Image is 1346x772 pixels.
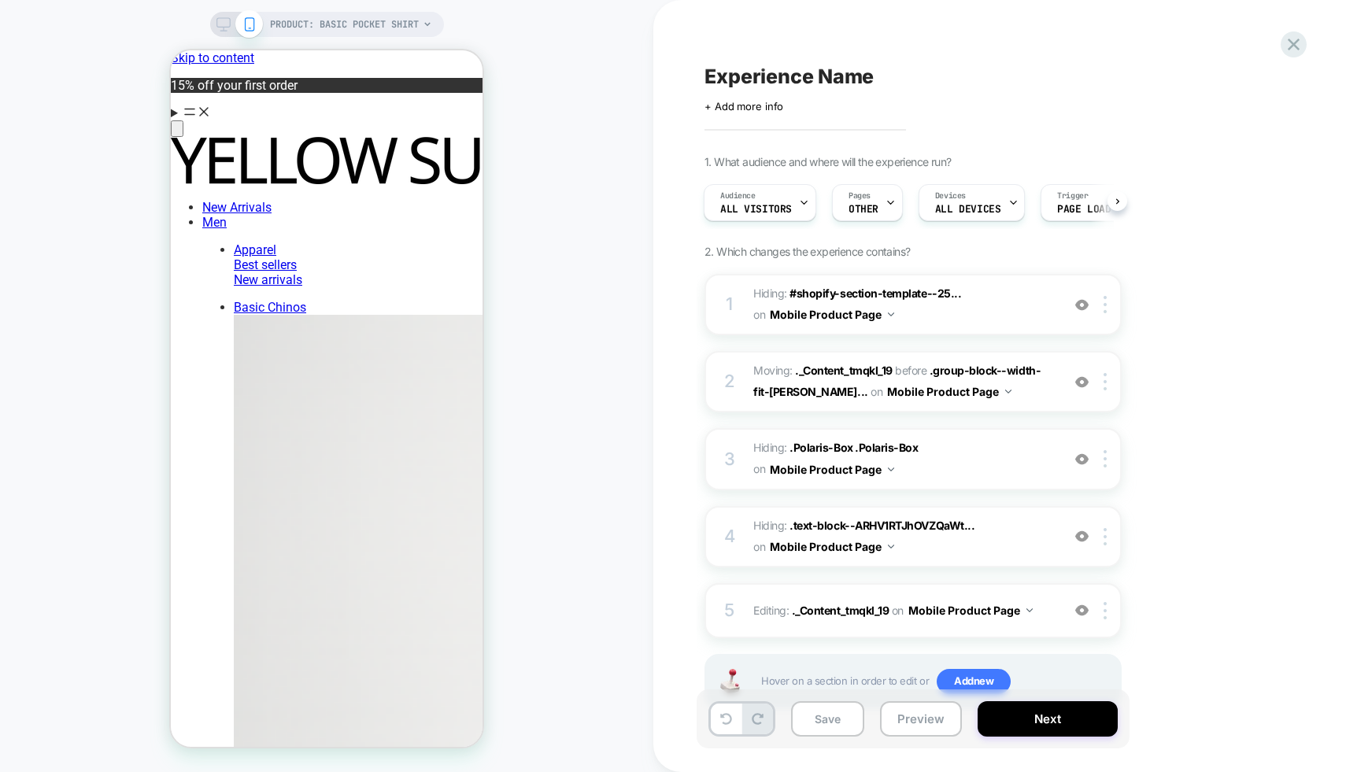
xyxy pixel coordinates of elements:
[770,303,894,326] button: Mobile Product Page
[63,222,131,237] a: New arrivals
[722,366,738,397] div: 2
[722,289,738,320] div: 1
[753,599,1053,622] span: Editing :
[753,305,765,324] span: on
[761,669,1112,694] span: Hover on a section in order to edit or
[1057,204,1111,215] span: Page Load
[753,515,1053,558] span: Hiding :
[1104,450,1107,467] img: close
[63,207,126,222] a: Best sellers
[871,382,882,401] span: on
[1104,296,1107,313] img: close
[888,312,894,316] img: down arrow
[789,519,974,532] span: .text-block--ARHV1RTJhOVZQaWt...
[791,701,864,737] button: Save
[704,245,910,258] span: 2. Which changes the experience contains?
[849,190,871,201] span: Pages
[1104,528,1107,545] img: close
[1104,373,1107,390] img: close
[789,286,961,300] span: #shopify-section-template--25...
[770,535,894,558] button: Mobile Product Page
[753,360,1053,403] span: Moving:
[704,100,783,113] span: + Add more info
[849,204,878,215] span: OTHER
[63,249,135,264] a: Basic Chinos
[1005,390,1011,393] img: down arrow
[880,701,962,737] button: Preview
[892,600,904,620] span: on
[753,459,765,478] span: on
[937,669,1011,694] span: Add new
[1075,298,1089,312] img: crossed eye
[1057,190,1088,201] span: Trigger
[1075,604,1089,617] img: crossed eye
[908,599,1033,622] button: Mobile Product Page
[31,164,56,179] a: Men
[1075,452,1089,466] img: crossed eye
[270,12,419,37] span: PRODUCT: Basic Pocket Shirt
[753,283,1053,326] span: Hiding :
[704,155,951,168] span: 1. What audience and where will the experience run?
[720,204,792,215] span: All Visitors
[792,604,889,617] span: ._Content_tmqkl_19
[978,701,1118,737] button: Next
[1104,602,1107,619] img: close
[1026,608,1033,612] img: down arrow
[795,364,893,377] span: ._Content_tmqkl_19
[704,65,874,88] span: Experience Name
[722,444,738,475] div: 3
[888,467,894,471] img: down arrow
[888,545,894,549] img: down arrow
[895,364,926,377] span: before
[753,537,765,556] span: on
[1075,530,1089,543] img: crossed eye
[789,441,918,454] span: .Polaris-Box .Polaris-Box
[935,190,966,201] span: Devices
[714,669,745,693] img: Joystick
[31,150,101,164] a: New Arrivals
[770,458,894,481] button: Mobile Product Page
[722,521,738,552] div: 4
[1075,375,1089,389] img: crossed eye
[753,438,1053,480] span: Hiding :
[935,204,1000,215] span: ALL DEVICES
[722,595,738,626] div: 5
[720,190,756,201] span: Audience
[887,380,1011,403] button: Mobile Product Page
[63,192,105,207] a: Apparel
